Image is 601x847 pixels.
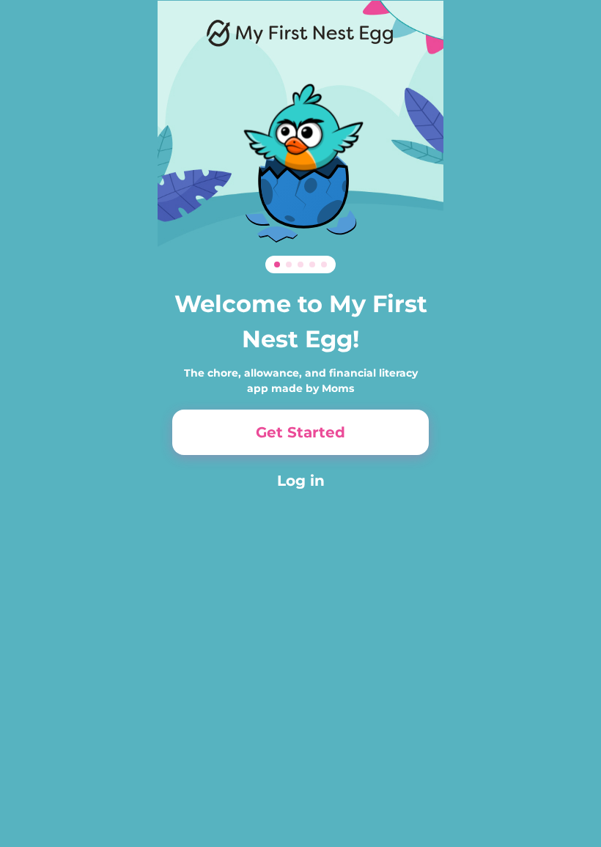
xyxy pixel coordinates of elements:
img: Dino.svg [210,61,391,243]
div: The chore, allowance, and financial literacy app made by Moms [172,366,429,396]
h3: Welcome to My First Nest Egg! [172,286,429,357]
button: Get Started [172,410,429,455]
img: Logo.png [207,18,394,48]
button: Log in [172,470,429,492]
